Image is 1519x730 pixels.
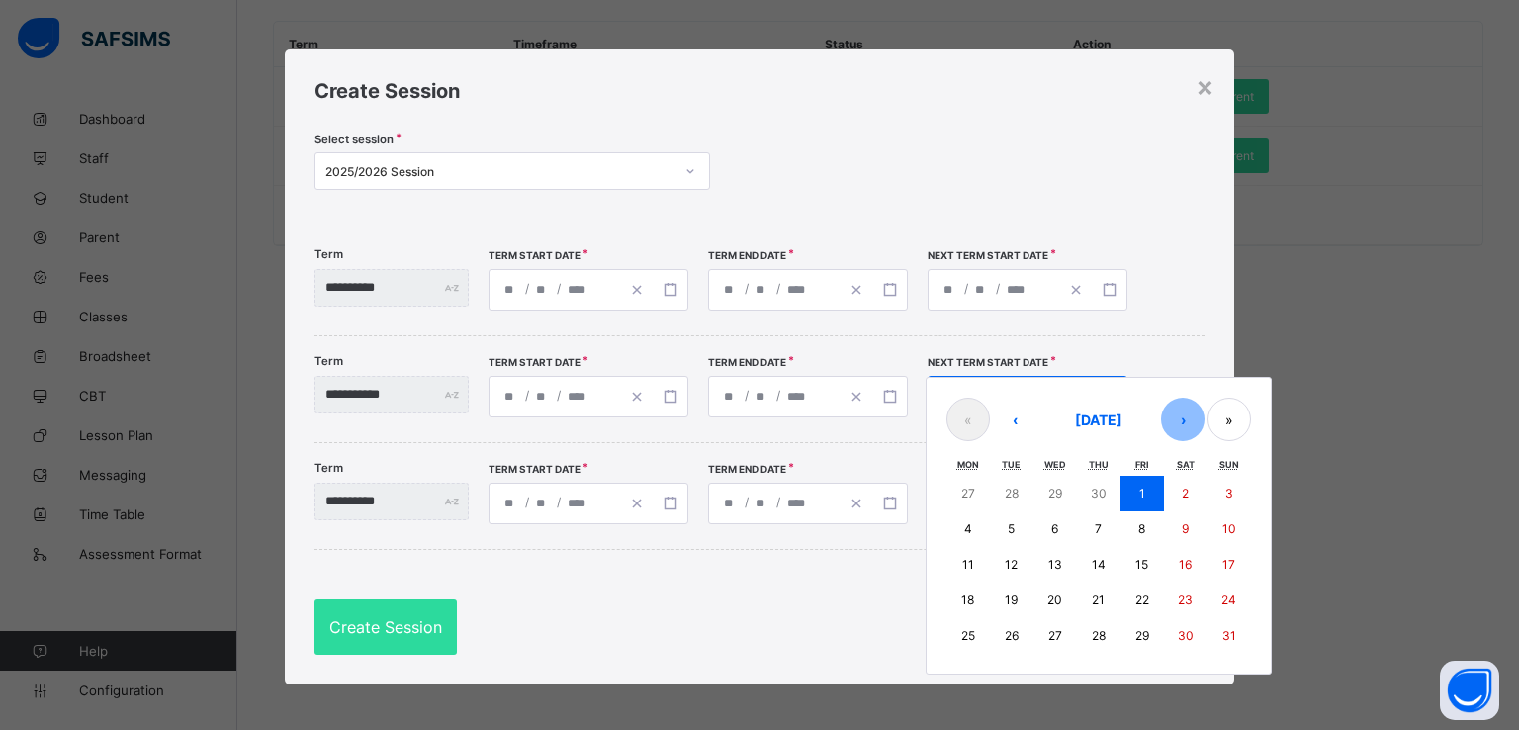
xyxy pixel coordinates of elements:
button: May 19, 2026 [990,583,1033,618]
abbr: May 1, 2026 [1139,486,1145,501]
span: Term End Date [708,356,786,368]
abbr: May 18, 2026 [961,593,974,607]
button: ‹ [993,398,1036,441]
span: Create Session [314,79,460,103]
abbr: May 31, 2026 [1222,628,1236,643]
button: May 23, 2026 [1164,583,1207,618]
button: May 12, 2026 [990,547,1033,583]
abbr: April 30, 2026 [1091,486,1107,501]
span: Select session [314,133,394,146]
span: / [743,387,751,404]
abbr: Wednesday [1044,459,1066,470]
span: Term End Date [708,249,786,261]
button: May 5, 2026 [990,511,1033,547]
button: May 2, 2026 [1164,476,1207,511]
abbr: Sunday [1219,459,1239,470]
span: / [994,280,1002,297]
button: April 29, 2026 [1033,476,1077,511]
button: May 9, 2026 [1164,511,1207,547]
abbr: May 27, 2026 [1048,628,1062,643]
span: Term Start Date [489,463,581,475]
abbr: May 2, 2026 [1182,486,1189,501]
button: May 27, 2026 [1033,618,1077,654]
abbr: Saturday [1177,459,1195,470]
label: Term [314,354,343,368]
span: / [555,494,563,510]
button: » [1207,398,1251,441]
span: Next Term Start Date [928,249,1048,261]
button: May 11, 2026 [946,547,990,583]
button: Open asap [1440,661,1499,720]
abbr: May 23, 2026 [1178,593,1193,607]
abbr: May 28, 2026 [1092,628,1106,643]
abbr: May 13, 2026 [1048,557,1062,572]
span: Term End Date [708,463,786,475]
abbr: May 8, 2026 [1138,521,1145,536]
span: / [555,387,563,404]
button: May 3, 2026 [1207,476,1251,511]
span: / [774,494,782,510]
button: May 29, 2026 [1120,618,1164,654]
button: May 28, 2026 [1077,618,1120,654]
abbr: May 30, 2026 [1178,628,1194,643]
button: › [1161,398,1205,441]
button: May 16, 2026 [1164,547,1207,583]
button: May 21, 2026 [1077,583,1120,618]
abbr: May 15, 2026 [1135,557,1148,572]
span: / [774,280,782,297]
abbr: May 19, 2026 [1005,593,1018,607]
button: May 22, 2026 [1120,583,1164,618]
span: / [523,387,531,404]
span: / [743,494,751,510]
button: May 7, 2026 [1077,511,1120,547]
span: Create Session [329,617,442,637]
button: April 27, 2026 [946,476,990,511]
button: May 6, 2026 [1033,511,1077,547]
button: May 20, 2026 [1033,583,1077,618]
abbr: May 6, 2026 [1051,521,1058,536]
abbr: May 11, 2026 [962,557,974,572]
abbr: May 26, 2026 [1005,628,1019,643]
button: May 17, 2026 [1207,547,1251,583]
abbr: May 20, 2026 [1047,593,1062,607]
div: 2025/2026 Session [325,164,673,179]
abbr: April 28, 2026 [1005,486,1019,501]
span: / [523,494,531,510]
button: May 31, 2026 [1207,618,1251,654]
button: May 26, 2026 [990,618,1033,654]
abbr: May 10, 2026 [1222,521,1236,536]
abbr: May 14, 2026 [1092,557,1106,572]
abbr: May 16, 2026 [1179,557,1192,572]
abbr: May 4, 2026 [964,521,972,536]
button: May 14, 2026 [1077,547,1120,583]
button: May 18, 2026 [946,583,990,618]
abbr: May 21, 2026 [1092,593,1105,607]
span: Term Start Date [489,249,581,261]
abbr: May 7, 2026 [1095,521,1102,536]
button: May 4, 2026 [946,511,990,547]
span: Next Term Start Date [928,356,1048,368]
span: / [962,280,970,297]
abbr: May 9, 2026 [1182,521,1189,536]
abbr: May 12, 2026 [1005,557,1018,572]
button: May 13, 2026 [1033,547,1077,583]
label: Term [314,247,343,261]
button: May 24, 2026 [1207,583,1251,618]
abbr: Tuesday [1002,459,1021,470]
abbr: May 5, 2026 [1008,521,1015,536]
button: May 15, 2026 [1120,547,1164,583]
span: [DATE] [1075,411,1122,428]
abbr: April 27, 2026 [961,486,975,501]
span: / [523,280,531,297]
abbr: May 3, 2026 [1225,486,1233,501]
label: Term [314,461,343,475]
abbr: May 29, 2026 [1135,628,1149,643]
button: May 30, 2026 [1164,618,1207,654]
span: Term Start Date [489,356,581,368]
abbr: Thursday [1089,459,1109,470]
button: « [946,398,990,441]
abbr: May 22, 2026 [1135,593,1149,607]
span: / [774,387,782,404]
abbr: May 24, 2026 [1221,593,1236,607]
abbr: Monday [957,459,979,470]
